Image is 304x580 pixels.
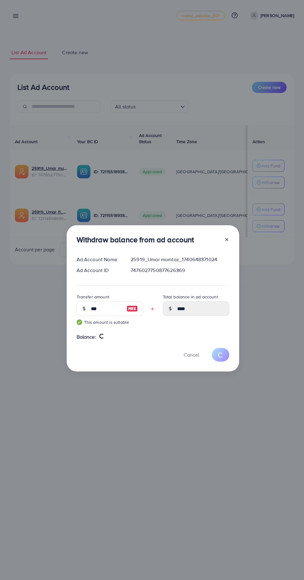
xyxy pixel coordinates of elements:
button: Cancel [176,348,207,361]
label: Transfer amount [77,294,109,300]
div: Ad Account Name [72,256,126,263]
label: Total balance in ad account [163,294,218,300]
span: Cancel [184,351,199,358]
img: guide [77,319,82,325]
div: 7476027750877626369 [126,267,234,274]
iframe: Chat [278,552,299,575]
div: 25919_Umar mumtaz_1740648371024 [126,256,234,263]
small: This amount is suitable [77,319,143,325]
img: image [127,305,138,312]
h3: Withdraw balance from ad account [77,235,194,244]
div: Ad Account ID [72,267,126,274]
span: Balance: [77,333,96,341]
